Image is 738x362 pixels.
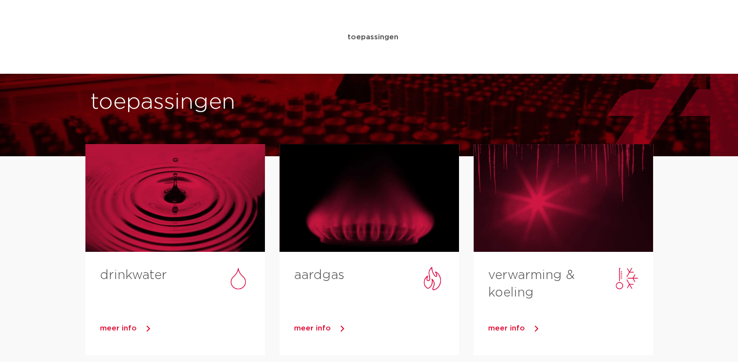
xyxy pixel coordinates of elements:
[417,18,459,56] a: downloads
[100,269,167,281] a: drinkwater
[488,269,575,299] a: verwarming & koeling
[478,18,509,56] a: services
[488,325,525,332] span: meer info
[296,18,328,56] a: markten
[238,18,277,56] a: producten
[238,18,562,56] nav: Menu
[100,325,137,332] span: meer info
[528,18,562,56] a: over ons
[294,321,459,336] a: meer info
[294,269,344,281] a: aardgas
[488,321,653,336] a: meer info
[347,18,398,56] a: toepassingen
[294,325,331,332] span: meer info
[90,87,364,118] h1: toepassingen
[100,321,265,336] a: meer info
